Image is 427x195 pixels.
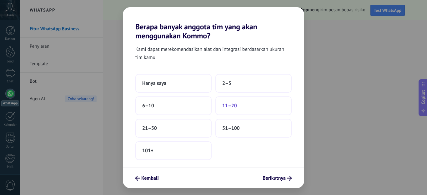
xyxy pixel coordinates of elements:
[222,103,237,109] span: 11–20
[215,74,292,93] button: 2–5
[135,119,212,138] button: 21–50
[263,176,286,180] span: Berikutnya
[141,176,159,180] span: Kembali
[142,148,153,154] span: 101+
[260,173,295,183] button: Berikutnya
[215,96,292,115] button: 11–20
[215,119,292,138] button: 51–100
[222,80,231,86] span: 2–5
[142,80,166,86] span: Hanya saya
[135,74,212,93] button: Hanya saya
[135,141,212,160] button: 101+
[123,7,304,40] h2: Berapa banyak anggota tim yang akan menggunakan Kommo?
[222,125,240,131] span: 51–100
[135,45,292,61] span: Kami dapat merekomendasikan alat dan integrasi berdasarkan ukuran tim kamu.
[142,125,157,131] span: 21–50
[132,173,162,183] button: Kembali
[142,103,154,109] span: 6–10
[135,96,212,115] button: 6–10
